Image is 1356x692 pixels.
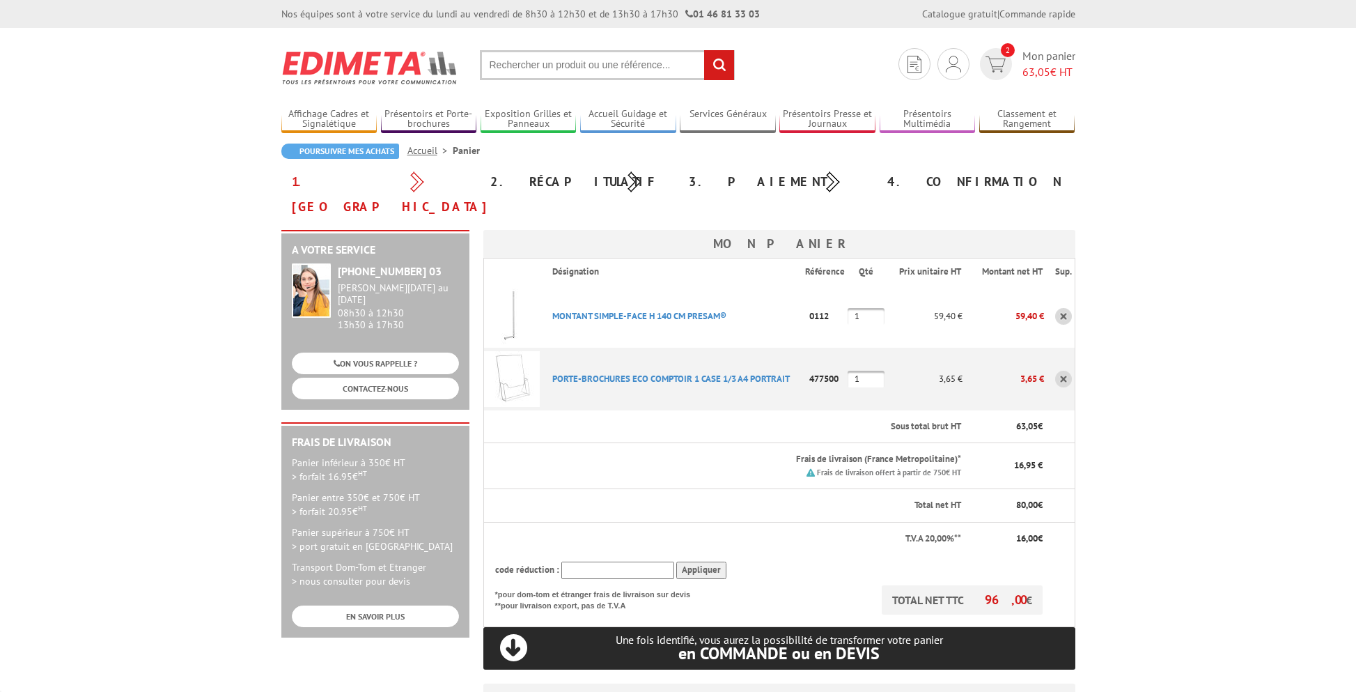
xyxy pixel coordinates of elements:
[1014,459,1043,471] span: 16,95 €
[281,42,459,93] img: Edimeta
[974,420,1043,433] p: €
[886,367,963,391] p: 3,65 €
[922,8,997,20] a: Catalogue gratuit
[1044,259,1075,285] th: Sup.
[779,108,875,131] a: Présentoirs Presse et Journaux
[292,436,459,449] h2: Frais de Livraison
[817,468,961,477] small: Frais de livraison offert à partir de 750€ HT
[979,108,1075,131] a: Classement et Rangement
[292,353,459,374] a: ON VOUS RAPPELLE ?
[806,468,815,477] img: picto.png
[292,263,331,318] img: widget-service.jpg
[292,560,459,588] p: Transport Dom-Tom et Etranger
[292,470,367,483] span: > forfait 16.95€
[922,7,1075,21] div: |
[580,108,676,131] a: Accueil Guidage et Sécurité
[292,244,459,256] h2: A votre service
[963,367,1044,391] p: 3,65 €
[453,144,480,157] li: Panier
[552,310,726,322] a: MONTANT SIMPLE-FACE H 140 CM PRESAM®
[292,378,459,399] a: CONTACTEZ-NOUS
[483,633,1075,662] p: Une fois identifié, vous aurez la possibilité de transformer votre panier
[292,505,367,518] span: > forfait 20.95€
[541,410,963,443] th: Sous total brut HT
[358,503,367,513] sup: HT
[292,575,410,587] span: > nous consulter pour devis
[974,499,1043,512] p: €
[495,499,962,512] p: Total net HT
[678,169,877,194] div: 3. Paiement
[281,144,399,159] a: Poursuivre mes achats
[805,266,846,279] p: Référence
[1022,64,1075,80] span: € HT
[907,56,921,73] img: devis rapide
[484,289,540,344] img: MONTANT SIMPLE-FACE H 140 CM PRESAM®
[338,264,442,278] strong: [PHONE_NUMBER] 03
[338,282,459,330] div: 08h30 à 12h30 13h30 à 17h30
[381,108,477,131] a: Présentoirs et Porte-brochures
[292,491,459,518] p: Panier entre 350€ et 750€ HT
[974,532,1043,546] p: €
[976,48,1075,80] a: devis rapide 2 Mon panier 63,05€ HT
[880,108,976,131] a: Présentoirs Multimédia
[946,56,961,72] img: devis rapide
[481,108,577,131] a: Exposition Grilles et Panneaux
[704,50,734,80] input: rechercher
[552,373,790,385] a: PORTE-BROCHURES ECO COMPTOIR 1 CASE 1/3 A4 PORTRAIT
[281,7,760,21] div: Nos équipes sont à votre service du lundi au vendredi de 8h30 à 12h30 et de 13h30 à 17h30
[292,525,459,553] p: Panier supérieur à 750€ HT
[1016,420,1038,432] span: 63,05
[292,456,459,484] p: Panier inférieur à 350€ HT
[495,564,559,576] span: code réduction :
[685,8,760,20] strong: 01 46 81 33 03
[483,230,1075,258] h3: Mon panier
[680,108,776,131] a: Services Généraux
[407,144,453,157] a: Accueil
[1016,499,1038,511] span: 80,00
[882,585,1043,615] p: TOTAL NET TTC €
[552,453,961,466] p: Frais de livraison (France Metropolitaine)*
[484,351,540,407] img: PORTE-BROCHURES ECO COMPTOIR 1 CASE 1/3 A4 PORTRAIT
[805,304,848,328] p: 0112
[886,304,963,328] p: 59,40 €
[292,540,453,553] span: > port gratuit en [GEOGRAPHIC_DATA]
[541,259,805,285] th: Désignation
[974,266,1043,279] p: Montant net HT
[338,282,459,306] div: [PERSON_NAME][DATE] au [DATE]
[495,585,704,611] p: *pour dom-tom et étranger frais de livraison sur devis **pour livraison export, pas de T.V.A
[676,562,726,579] input: Appliquer
[480,50,735,80] input: Rechercher un produit ou une référence...
[281,169,480,220] div: 1. [GEOGRAPHIC_DATA]
[292,606,459,627] a: EN SAVOIR PLUS
[1016,532,1038,544] span: 16,00
[963,304,1044,328] p: 59,40 €
[985,56,1006,72] img: devis rapide
[897,266,962,279] p: Prix unitaire HT
[1001,43,1015,57] span: 2
[495,532,962,546] p: T.V.A 20,00%**
[358,468,367,478] sup: HT
[480,169,678,194] div: 2. Récapitulatif
[281,108,377,131] a: Affichage Cadres et Signalétique
[985,592,1026,608] span: 96,00
[877,169,1075,194] div: 4. Confirmation
[1022,48,1075,80] span: Mon panier
[848,259,886,285] th: Qté
[805,367,848,391] p: 477500
[1022,65,1050,79] span: 63,05
[999,8,1075,20] a: Commande rapide
[678,643,880,664] span: en COMMANDE ou en DEVIS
